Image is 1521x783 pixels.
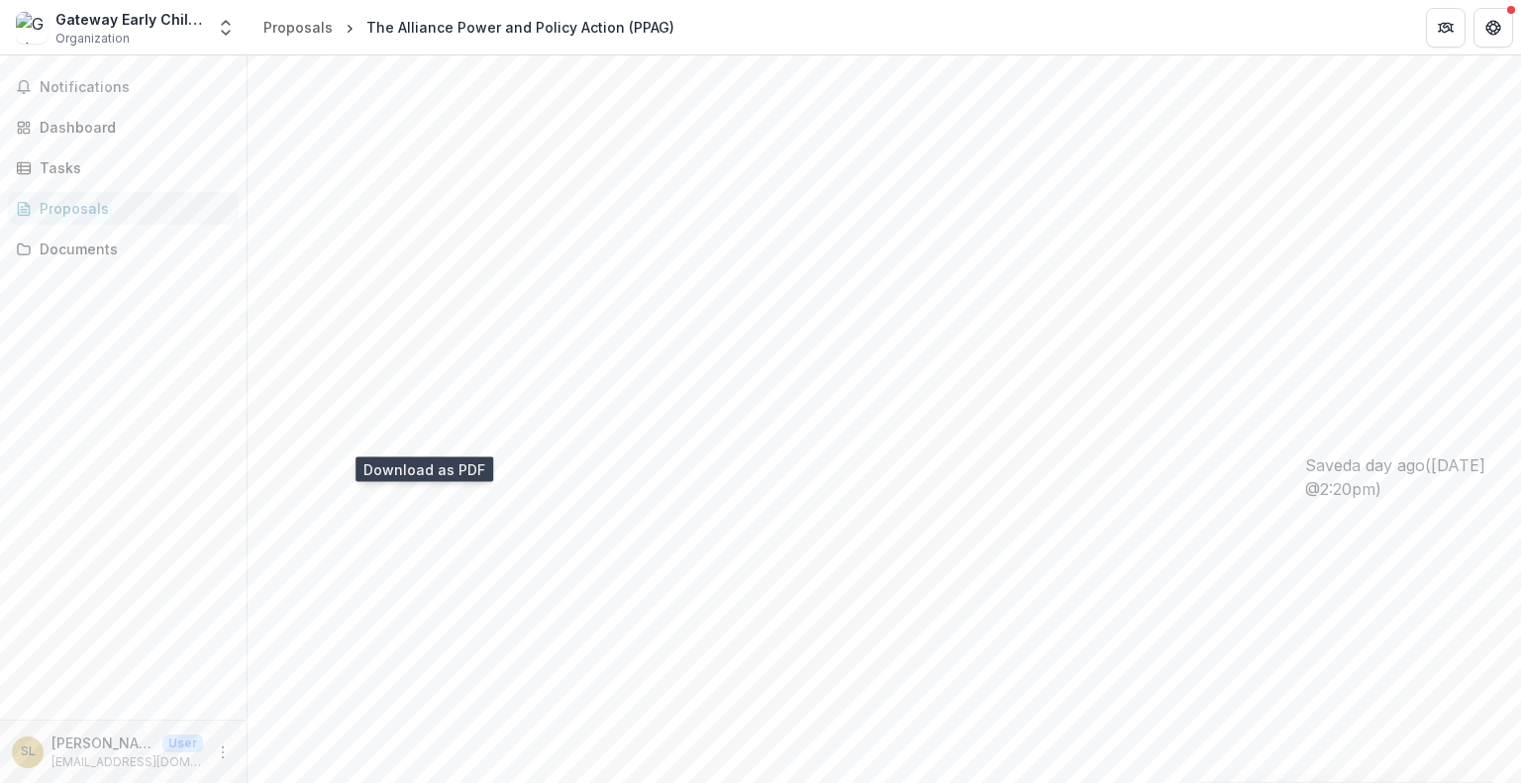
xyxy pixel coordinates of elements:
p: User [162,734,203,752]
div: Dashboard [40,117,223,138]
p: [PERSON_NAME] [51,733,154,753]
button: Partners [1426,8,1466,48]
div: Tasks [40,157,223,178]
a: Tasks [8,151,239,184]
span: Notifications [40,79,231,96]
button: Open entity switcher [212,8,240,48]
div: The Alliance Power and Policy Action (PPAG) [366,17,674,38]
div: Proposals [40,198,223,219]
div: Steffani Lautenschlager [21,745,36,758]
img: Gateway Early Childhood Alliance [16,12,48,44]
a: Proposals [8,192,239,225]
div: Proposals [263,17,333,38]
p: [EMAIL_ADDRESS][DOMAIN_NAME] [51,753,203,771]
div: Documents [40,239,223,259]
nav: breadcrumb [255,13,682,42]
button: Get Help [1473,8,1513,48]
button: More [211,740,235,764]
a: Documents [8,233,239,265]
a: Dashboard [8,111,239,144]
a: Proposals [255,13,341,42]
span: Organization [55,30,130,48]
div: Saved a day ago ( [DATE] @ 2:20pm ) [1305,453,1521,501]
button: Notifications [8,71,239,103]
div: Gateway Early Childhood Alliance [55,9,204,30]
